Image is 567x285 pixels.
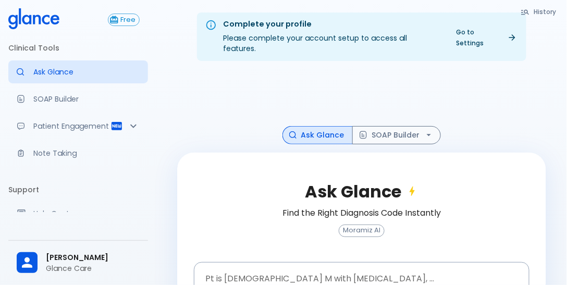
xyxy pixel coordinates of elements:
a: Click to view or change your subscription [108,14,148,26]
button: History [515,4,563,19]
a: Advanced note-taking [8,142,148,165]
p: Note Taking [33,148,140,158]
p: Patient Engagement [33,121,110,131]
button: Free [108,14,140,26]
p: Help Center [33,208,140,219]
div: Please complete your account setup to access all features. [223,16,441,58]
a: Moramiz: Find ICD10AM codes instantly [8,60,148,83]
a: Go to Settings [450,24,522,51]
p: Ask Glance [33,67,140,77]
li: Support [8,177,148,202]
button: Ask Glance [282,126,353,144]
div: Patient Reports & Referrals [8,115,148,138]
div: Complete your profile [223,19,441,30]
span: Moramiz AI [339,227,384,234]
h6: Find the Right Diagnosis Code Instantly [282,206,441,220]
div: [PERSON_NAME]Glance Care [8,245,148,281]
li: Clinical Tools [8,35,148,60]
p: SOAP Builder [33,94,140,104]
span: Free [117,16,139,24]
a: Docugen: Compose a clinical documentation in seconds [8,88,148,110]
span: [PERSON_NAME] [46,252,140,263]
a: Get help from our support team [8,202,148,225]
button: SOAP Builder [352,126,441,144]
h2: Ask Glance [305,182,418,202]
p: Glance Care [46,263,140,274]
